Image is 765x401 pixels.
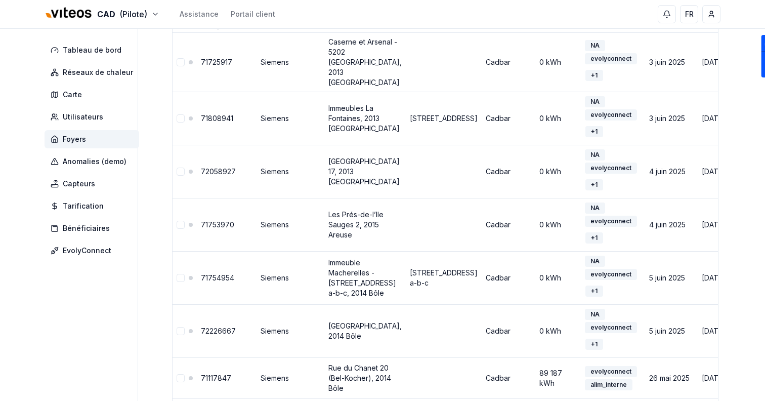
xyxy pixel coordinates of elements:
[201,327,236,335] a: 72226667
[585,149,605,161] div: NA
[45,4,159,25] button: CAD(Pilote)
[257,32,324,92] td: Siemens
[177,274,185,282] button: Sélectionner la ligne
[328,37,402,87] a: Caserne et Arsenal - 5202 [GEOGRAPHIC_DATA], 2013 [GEOGRAPHIC_DATA]
[257,304,324,357] td: Siemens
[585,176,603,194] button: +1
[177,168,185,176] button: Sélectionner la ligne
[45,130,143,148] a: Foyers
[63,67,133,77] span: Réseaux de chaleur
[63,223,110,233] span: Bénéficiaires
[177,114,185,123] button: Sélectionner la ligne
[63,90,82,100] span: Carte
[482,357,535,398] td: Cadbar
[482,92,535,145] td: Cadbar
[45,219,143,237] a: Bénéficiaires
[482,304,535,357] td: Cadbar
[328,322,402,340] a: [GEOGRAPHIC_DATA], 2014 Bôle
[539,368,577,388] div: 89 187 kWh
[585,282,603,300] button: +1
[201,273,234,282] a: 71754954
[45,242,143,260] a: EvolyConnect
[585,269,637,280] div: evolyconnect
[257,198,324,251] td: Siemens
[45,1,93,25] img: Viteos - CAD Logo
[585,232,603,244] div: + 1
[585,309,605,320] div: NA
[257,357,324,398] td: Siemens
[585,229,603,247] button: +1
[328,210,384,239] a: Les Prés-de-l’Ile Sauges 2, 2015 Areuse
[201,114,233,123] a: 71808941
[231,9,275,19] a: Portail client
[539,220,577,230] div: 0 kWh
[698,198,750,251] td: [DATE]
[257,145,324,198] td: Siemens
[539,326,577,336] div: 0 kWh
[45,108,143,126] a: Utilisateurs
[63,179,95,189] span: Capteurs
[585,179,603,190] div: + 1
[63,156,126,167] span: Anomalies (demo)
[585,339,603,350] div: + 1
[685,9,694,19] span: FR
[585,256,605,267] div: NA
[177,327,185,335] button: Sélectionner la ligne
[257,92,324,145] td: Siemens
[45,63,143,82] a: Réseaux de chaleur
[585,322,637,333] div: evolyconnect
[177,374,185,382] button: Sélectionner la ligne
[63,134,86,144] span: Foyers
[63,112,103,122] span: Utilisateurs
[201,167,236,176] a: 72058927
[645,32,698,92] td: 3 juin 2025
[698,251,750,304] td: [DATE]
[645,92,698,145] td: 3 juin 2025
[482,145,535,198] td: Cadbar
[645,251,698,304] td: 5 juin 2025
[585,203,605,214] div: NA
[177,58,185,66] button: Sélectionner la ligne
[698,145,750,198] td: [DATE]
[585,96,605,107] div: NA
[698,304,750,357] td: [DATE]
[328,364,391,392] a: Rue du Chanet 20 (Bel-Kocher), 2014 Bôle
[645,198,698,251] td: 4 juin 2025
[63,246,111,256] span: EvolyConnect
[645,304,698,357] td: 5 juin 2025
[698,357,750,398] td: [DATE]
[680,5,698,23] button: FR
[45,197,143,215] a: Tarification
[97,8,115,20] span: CAD
[63,201,104,211] span: Tarification
[406,92,482,145] td: [STREET_ADDRESS]
[177,221,185,229] button: Sélectionner la ligne
[328,104,400,133] a: Immeubles La Fontaines, 2013 [GEOGRAPHIC_DATA]
[45,152,143,171] a: Anomalies (demo)
[585,123,603,141] button: +1
[257,251,324,304] td: Siemens
[539,113,577,124] div: 0 kWh
[201,220,234,229] a: 71753970
[482,198,535,251] td: Cadbar
[645,357,698,398] td: 26 mai 2025
[201,58,232,66] a: 71725917
[585,335,603,353] button: +1
[539,167,577,177] div: 0 kWh
[585,126,603,137] div: + 1
[201,374,231,382] a: 71117847
[585,216,637,227] div: evolyconnect
[645,145,698,198] td: 4 juin 2025
[482,251,535,304] td: Cadbar
[585,163,637,174] div: evolyconnect
[585,66,603,85] button: +1
[585,366,637,377] div: evolyconnect
[539,57,577,67] div: 0 kWh
[119,8,147,20] span: (Pilote)
[585,286,603,297] div: + 1
[585,40,605,51] div: NA
[585,109,637,121] div: evolyconnect
[328,258,396,297] a: Immeuble Macherelles - [STREET_ADDRESS] a-b-c, 2014 Bôle
[482,32,535,92] td: Cadbar
[45,86,143,104] a: Carte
